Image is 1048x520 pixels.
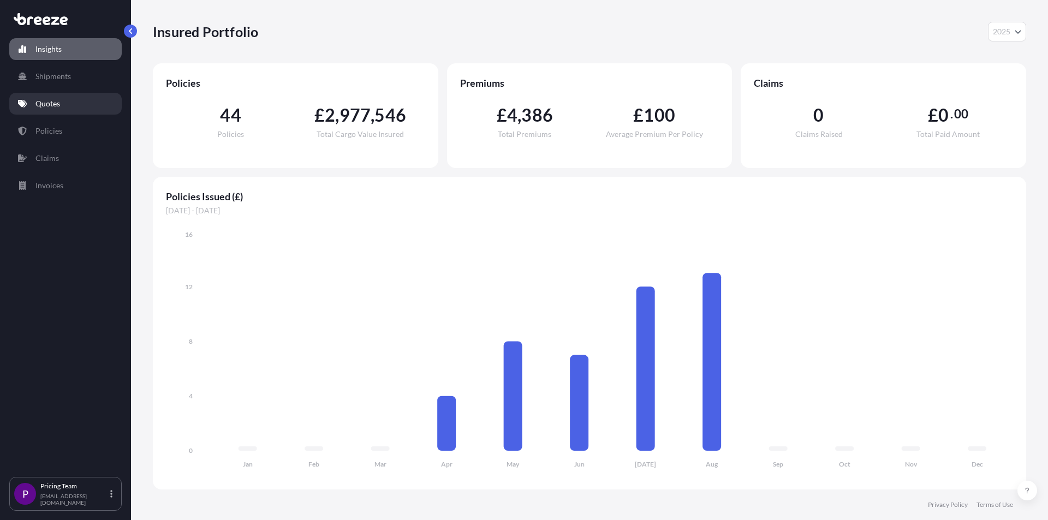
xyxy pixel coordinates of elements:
span: 386 [521,106,553,124]
span: 2025 [993,26,1010,37]
tspan: May [507,460,520,468]
tspan: 4 [189,392,193,400]
a: Invoices [9,175,122,196]
p: Pricing Team [40,482,108,491]
span: Premiums [460,76,719,89]
a: Terms of Use [976,500,1013,509]
span: 44 [220,106,241,124]
span: Policies [166,76,425,89]
p: Insured Portfolio [153,23,258,40]
tspan: 12 [185,283,193,291]
button: Year Selector [988,22,1026,41]
span: [DATE] - [DATE] [166,205,1013,216]
p: Quotes [35,98,60,109]
p: Policies [35,125,62,136]
p: Shipments [35,71,71,82]
span: Policies [217,130,244,138]
span: Average Premium Per Policy [606,130,703,138]
tspan: 8 [189,337,193,345]
span: , [517,106,521,124]
span: , [371,106,374,124]
a: Quotes [9,93,122,115]
span: Claims Raised [795,130,843,138]
tspan: Feb [308,460,319,468]
tspan: Sep [773,460,783,468]
span: Claims [754,76,1013,89]
span: 2 [325,106,335,124]
span: , [335,106,339,124]
span: Total Paid Amount [916,130,980,138]
a: Privacy Policy [928,500,968,509]
a: Insights [9,38,122,60]
span: £ [314,106,325,124]
a: Shipments [9,65,122,87]
tspan: Oct [839,460,850,468]
span: 0 [813,106,824,124]
span: Policies Issued (£) [166,190,1013,203]
span: £ [633,106,644,124]
tspan: Nov [905,460,918,468]
tspan: Dec [972,460,983,468]
span: Total Premiums [498,130,551,138]
p: Insights [35,44,62,55]
tspan: Apr [441,460,452,468]
span: 100 [644,106,675,124]
tspan: Aug [706,460,718,468]
tspan: Jun [574,460,585,468]
span: P [22,488,28,499]
span: £ [928,106,938,124]
span: 546 [374,106,406,124]
p: [EMAIL_ADDRESS][DOMAIN_NAME] [40,493,108,506]
span: . [950,110,953,118]
span: 977 [340,106,371,124]
a: Policies [9,120,122,142]
tspan: 0 [189,446,193,455]
span: Total Cargo Value Insured [317,130,404,138]
span: 4 [507,106,517,124]
a: Claims [9,147,122,169]
tspan: [DATE] [635,460,656,468]
tspan: Jan [243,460,253,468]
tspan: 16 [185,230,193,238]
span: 0 [938,106,949,124]
tspan: Mar [374,460,386,468]
p: Invoices [35,180,63,191]
span: £ [497,106,507,124]
span: 00 [954,110,968,118]
p: Claims [35,153,59,164]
